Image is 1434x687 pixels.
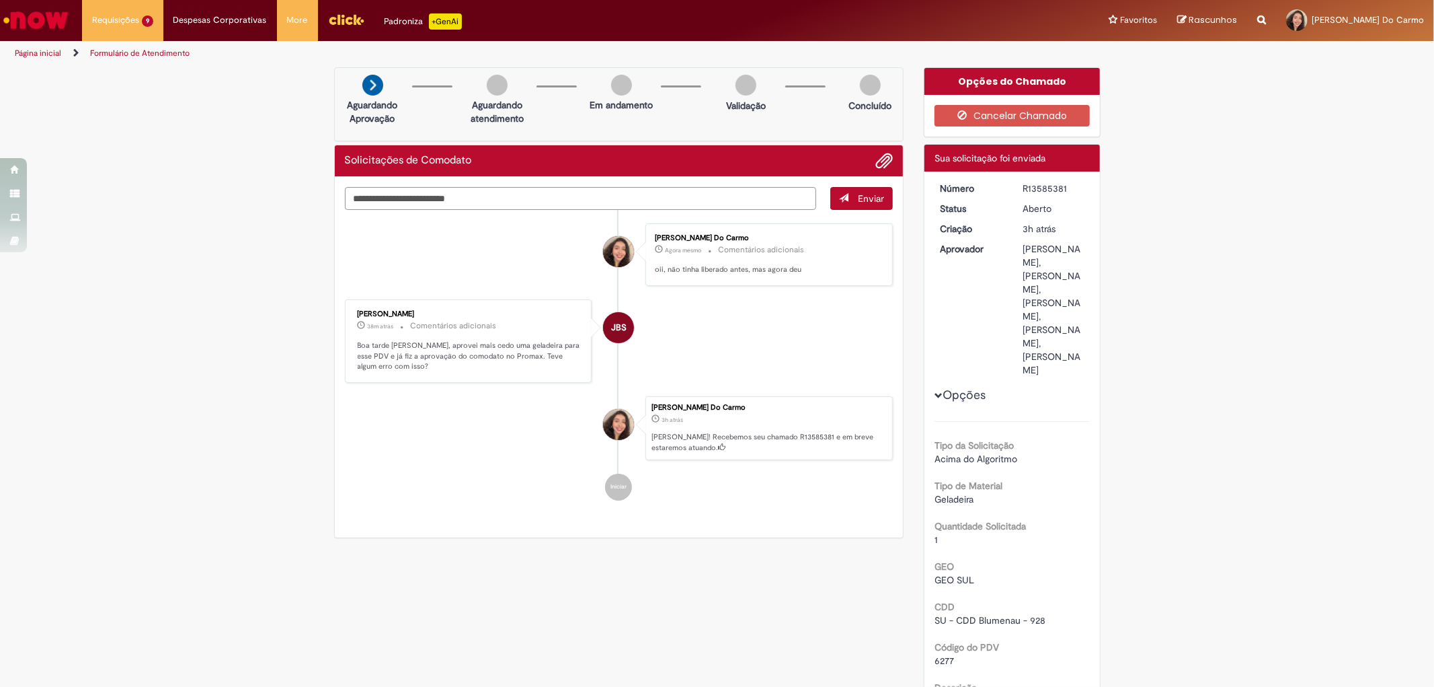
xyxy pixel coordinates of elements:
button: Adicionar anexos [875,152,893,170]
span: JBS [611,312,627,344]
div: [PERSON_NAME] Do Carmo [651,404,885,412]
p: +GenAi [429,13,462,30]
span: Despesas Corporativas [173,13,267,27]
div: [PERSON_NAME] Do Carmo [655,234,879,242]
span: Favoritos [1120,13,1157,27]
span: Acima do Algoritmo [934,453,1017,465]
b: Tipo da Solicitação [934,439,1014,451]
p: Em andamento [590,98,653,112]
button: Enviar [830,187,893,210]
span: 9 [142,15,153,27]
img: arrow-next.png [362,75,383,96]
span: Geladeira [934,493,973,505]
b: Quantidade Solicitada [934,520,1026,532]
p: Concluído [848,99,891,112]
div: R13585381 [1023,182,1085,195]
div: Opções do Chamado [924,68,1100,95]
span: [PERSON_NAME] Do Carmo [1312,14,1424,26]
b: CDD [934,601,955,613]
time: 01/10/2025 11:22:59 [1023,223,1055,235]
div: 01/10/2025 11:22:59 [1023,222,1085,236]
span: SU - CDD Blumenau - 928 [934,614,1045,626]
span: 6277 [934,655,954,667]
p: Aguardando atendimento [465,98,530,125]
ul: Trilhas de página [10,41,946,66]
p: Validação [726,99,766,112]
span: 3h atrás [1023,223,1055,235]
time: 01/10/2025 13:32:30 [368,322,394,330]
span: 1 [934,534,938,546]
img: img-circle-grey.png [735,75,756,96]
span: More [287,13,308,27]
span: Requisições [92,13,139,27]
b: Tipo de Material [934,480,1002,492]
div: [PERSON_NAME], [PERSON_NAME], [PERSON_NAME], [PERSON_NAME], [PERSON_NAME] [1023,242,1085,377]
b: GEO [934,561,954,573]
li: Alice De Assis Do Carmo [345,396,893,461]
a: Página inicial [15,48,61,59]
time: 01/10/2025 14:10:15 [665,246,701,254]
img: img-circle-grey.png [611,75,632,96]
ul: Histórico de tíquete [345,210,893,515]
p: oii, não tinha liberado antes, mas agora deu [655,264,879,275]
small: Comentários adicionais [411,320,497,332]
span: GEO SUL [934,574,974,586]
dt: Criação [930,222,1012,236]
img: click_logo_yellow_360x200.png [328,9,364,30]
span: Enviar [858,192,884,205]
time: 01/10/2025 11:22:59 [662,416,683,424]
div: Padroniza [385,13,462,30]
small: Comentários adicionais [718,244,804,256]
img: ServiceNow [1,7,71,34]
dt: Status [930,202,1012,215]
h2: Solicitações de Comodato Histórico de tíquete [345,155,472,167]
div: Aberto [1023,202,1085,215]
img: img-circle-grey.png [487,75,508,96]
span: Rascunhos [1189,13,1237,26]
dt: Aprovador [930,242,1012,256]
a: Formulário de Atendimento [90,48,190,59]
div: Alice De Assis Do Carmo [603,236,634,267]
img: img-circle-grey.png [860,75,881,96]
button: Cancelar Chamado [934,105,1090,126]
textarea: Digite sua mensagem aqui... [345,187,817,210]
div: [PERSON_NAME] [358,310,582,318]
b: Código do PDV [934,641,999,653]
span: 3h atrás [662,416,683,424]
a: Rascunhos [1177,14,1237,27]
span: Agora mesmo [665,246,701,254]
div: Jacqueline Batista Shiota [603,312,634,343]
div: Alice De Assis Do Carmo [603,409,634,440]
p: [PERSON_NAME]! Recebemos seu chamado R13585381 e em breve estaremos atuando. [651,432,885,453]
dt: Número [930,182,1012,195]
span: Sua solicitação foi enviada [934,152,1045,164]
p: Boa tarde [PERSON_NAME], aprovei mais cedo uma geladeira para esse PDV e já fiz a aprovação do co... [358,340,582,372]
p: Aguardando Aprovação [340,98,405,125]
span: 38m atrás [368,322,394,330]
